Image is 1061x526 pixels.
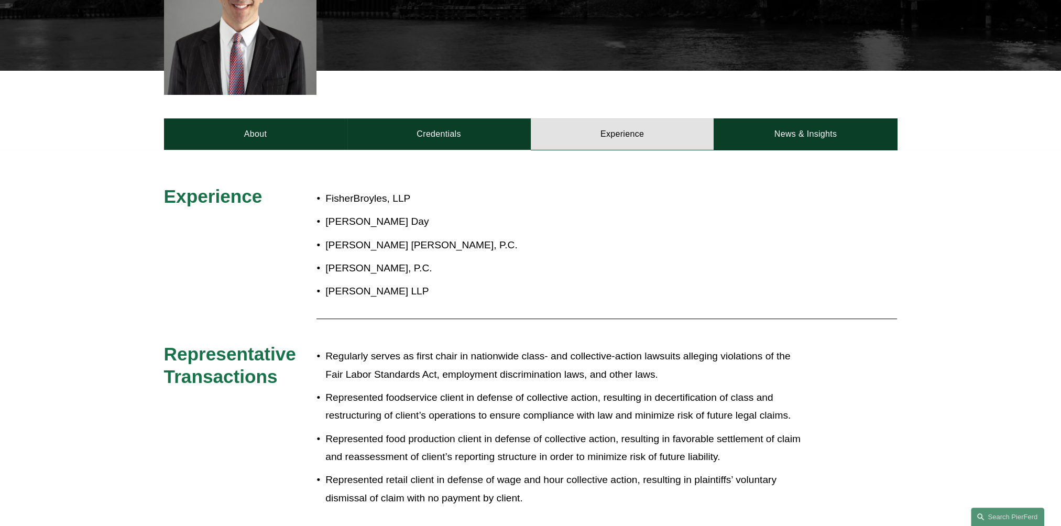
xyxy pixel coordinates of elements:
[325,282,805,301] p: [PERSON_NAME] LLP
[164,118,347,150] a: About
[325,236,805,255] p: [PERSON_NAME] [PERSON_NAME], P.C.
[714,118,897,150] a: News & Insights
[164,186,262,206] span: Experience
[325,259,805,278] p: [PERSON_NAME], P.C.
[347,118,531,150] a: Credentials
[325,190,805,208] p: FisherBroyles, LLP
[325,389,805,425] p: Represented foodservice client in defense of collective action, resulting in decertification of c...
[164,344,301,387] span: Representative Transactions
[325,471,805,507] p: Represented retail client in defense of wage and hour collective action, resulting in plaintiffs’...
[325,347,805,383] p: Regularly serves as first chair in nationwide class- and collective-action lawsuits alleging viol...
[325,213,805,231] p: [PERSON_NAME] Day
[971,508,1044,526] a: Search this site
[531,118,714,150] a: Experience
[325,430,805,466] p: Represented food production client in defense of collective action, resulting in favorable settle...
